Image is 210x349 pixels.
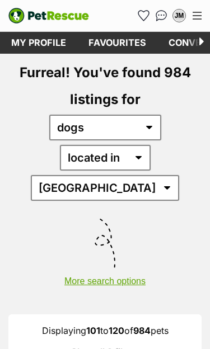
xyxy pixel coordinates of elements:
[8,8,89,23] img: logo-e224e6f780fb5917bec1dbf3a21bbac754714ae5b6737aabdf751b685950b380.svg
[8,8,89,23] a: PetRescue
[42,325,169,336] span: Displaying to of pets
[188,7,206,24] button: Menu
[134,7,188,25] ul: Account quick links
[152,7,170,25] a: Conversations
[156,10,167,21] img: chat-41dd97257d64d25036548639549fe6c8038ab92f7586957e7f3b1b290dea8141.svg
[86,325,100,336] strong: 101
[134,7,152,25] a: Favourites
[174,10,185,21] div: JM
[20,64,191,107] span: Furreal! You've found 984 listings for
[133,325,151,336] strong: 984
[77,32,157,54] a: Favourites
[109,325,124,336] strong: 120
[170,7,188,25] button: My account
